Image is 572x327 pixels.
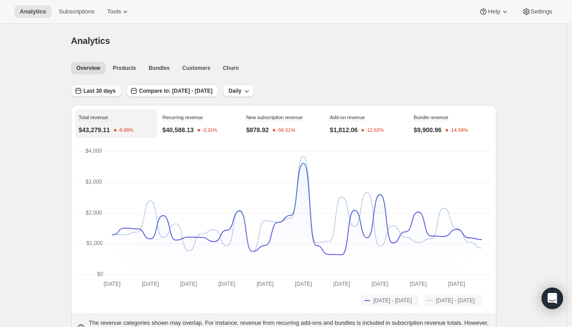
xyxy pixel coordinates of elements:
[127,85,218,97] button: Compare to: [DATE] - [DATE]
[436,297,474,304] span: [DATE] - [DATE]
[162,125,194,134] p: $40,588.13
[97,271,103,277] text: $0
[295,281,312,287] text: [DATE]
[488,8,500,15] span: Help
[71,85,121,97] button: Last 30 days
[85,210,102,216] text: $2,000
[102,5,135,18] button: Tools
[79,115,108,120] span: Total revenue
[149,65,170,72] span: Bundles
[330,115,365,120] span: Add-on revenue
[180,281,197,287] text: [DATE]
[14,5,51,18] button: Analytics
[59,8,94,15] span: Subscriptions
[182,65,210,72] span: Customers
[229,87,242,95] span: Daily
[517,5,558,18] button: Settings
[277,128,295,133] text: -56.51%
[246,115,303,120] span: New subscription revenue
[84,87,116,95] span: Last 30 days
[531,8,552,15] span: Settings
[107,8,121,15] span: Tools
[410,281,427,287] text: [DATE]
[474,5,514,18] button: Help
[77,65,100,72] span: Overview
[71,36,110,46] span: Analytics
[330,125,358,134] p: $1,812.06
[423,295,482,306] button: [DATE] - [DATE]
[162,115,203,120] span: Recurring revenue
[79,125,110,134] p: $43,279.11
[139,87,213,95] span: Compare to: [DATE] - [DATE]
[85,179,102,185] text: $3,000
[246,125,269,134] p: $878.92
[85,148,102,154] text: $4,000
[449,128,468,133] text: -14.59%
[20,8,46,15] span: Analytics
[371,281,388,287] text: [DATE]
[256,281,273,287] text: [DATE]
[201,128,217,133] text: -3.31%
[366,128,384,133] text: -12.63%
[361,295,419,306] button: [DATE] - [DATE]
[414,115,448,120] span: Bundle revenue
[113,65,136,72] span: Products
[103,281,120,287] text: [DATE]
[414,125,441,134] p: $9,900.96
[223,85,254,97] button: Daily
[223,65,239,72] span: Churn
[53,5,100,18] button: Subscriptions
[86,240,103,246] text: $1,000
[448,281,465,287] text: [DATE]
[333,281,350,287] text: [DATE]
[218,281,235,287] text: [DATE]
[373,297,412,304] span: [DATE] - [DATE]
[142,281,159,287] text: [DATE]
[118,128,133,133] text: -6.06%
[542,288,563,309] div: Open Intercom Messenger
